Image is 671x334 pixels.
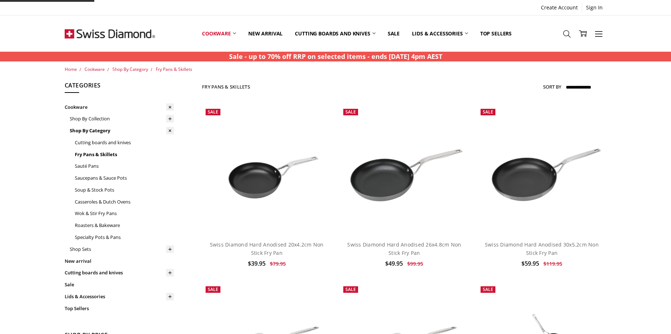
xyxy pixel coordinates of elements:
img: Swiss Diamond Hard Anodised 30x5.2cm Non Stick Fry Pan [477,127,606,213]
span: Sale [345,109,356,115]
img: Free Shipping On Every Order [65,16,155,52]
span: $49.95 [385,260,403,267]
a: Shop By Collection [70,113,174,125]
a: Cutting boards and knives [289,17,382,50]
a: Swiss Diamond Hard Anodised 26x4.8cm Non Stick Fry Pan [347,241,461,256]
a: Sale [382,17,406,50]
a: Swiss Diamond Hard Anodised 30x5.2cm Non Stick Fry Pan [477,105,606,235]
img: Swiss Diamond Hard Anodised 26x4.8cm Non Stick Fry Pan [340,127,469,213]
a: Swiss Diamond Hard Anodised 20x4.2cm Non Stick Fry Pan [210,241,324,256]
a: New arrival [242,17,289,50]
span: Sale [208,109,218,115]
a: Home [65,66,77,72]
a: Shop By Category [70,125,174,137]
a: Roasters & Bakeware [75,219,174,231]
a: Top Sellers [65,303,174,314]
a: Cutting boards and knives [65,267,174,279]
span: $79.95 [270,260,286,267]
span: $39.95 [248,260,266,267]
h1: Fry Pans & Skillets [202,84,250,90]
a: Cookware [196,17,242,50]
a: Shop By Category [112,66,148,72]
a: Swiss Diamond Hard Anodised 20x4.2cm Non Stick Fry Pan [202,105,331,235]
a: Fry Pans & Skillets [75,149,174,160]
a: Cookware [65,101,174,113]
label: Sort By [543,81,561,93]
a: Cookware [85,66,105,72]
span: Sale [345,286,356,292]
a: Casseroles & Dutch Ovens [75,196,174,208]
a: Swiss Diamond Hard Anodised 26x4.8cm Non Stick Fry Pan [340,105,469,235]
img: Swiss Diamond Hard Anodised 20x4.2cm Non Stick Fry Pan [202,127,331,213]
a: Sign In [582,3,607,13]
a: Soup & Stock Pots [75,184,174,196]
a: Sauté Pans [75,160,174,172]
span: Sale [483,286,493,292]
span: $99.95 [407,260,423,267]
span: Sale [483,109,493,115]
a: Swiss Diamond Hard Anodised 30x5.2cm Non Stick Fry Pan [485,241,599,256]
span: Sale [208,286,218,292]
a: Sale [65,279,174,291]
a: New arrival [65,255,174,267]
a: Top Sellers [474,17,518,50]
a: Lids & Accessories [406,17,474,50]
a: Create Account [537,3,582,13]
strong: Sale - up to 70% off RRP on selected items - ends [DATE] 4pm AEST [229,52,442,61]
span: $119.95 [543,260,562,267]
a: Specialty Pots & Pans [75,231,174,243]
a: Cutting boards and knives [75,137,174,149]
a: Fry Pans & Skillets [156,66,192,72]
a: Lids & Accessories [65,291,174,303]
h5: Categories [65,81,174,93]
a: Saucepans & Sauce Pots [75,172,174,184]
span: $59.95 [521,260,539,267]
a: Shop Sets [70,243,174,255]
a: Wok & Stir Fry Pans [75,207,174,219]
